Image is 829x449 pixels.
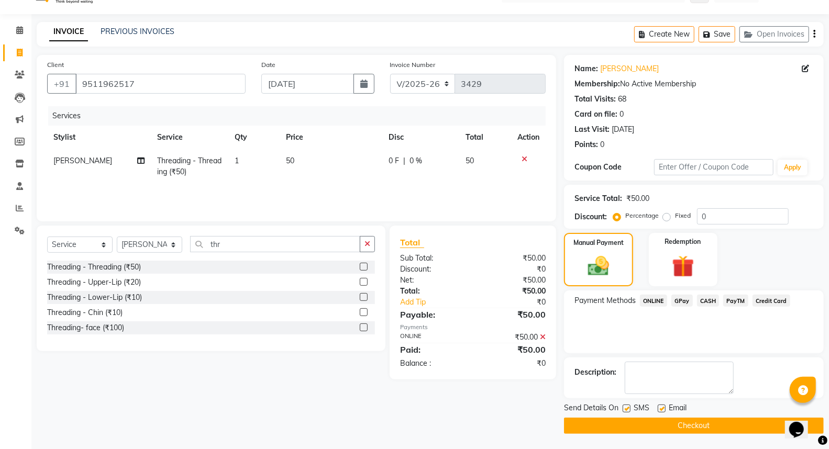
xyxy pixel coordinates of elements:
[392,332,473,343] div: ONLINE
[699,26,735,42] button: Save
[574,63,598,74] div: Name:
[640,295,667,307] span: ONLINE
[75,74,246,94] input: Search by Name/Mobile/Email/Code
[47,74,76,94] button: +91
[157,156,222,176] span: Threading - Threading (₹50)
[400,237,424,248] span: Total
[47,322,124,333] div: Threading- face (₹100)
[48,106,554,126] div: Services
[47,292,142,303] div: Threading - Lower-Lip (₹10)
[392,308,473,321] div: Payable:
[53,156,112,165] span: [PERSON_NAME]
[382,126,459,149] th: Disc
[574,295,636,306] span: Payment Methods
[618,94,626,105] div: 68
[574,109,617,120] div: Card on file:
[235,156,239,165] span: 1
[574,124,610,135] div: Last Visit:
[574,94,616,105] div: Total Visits:
[620,109,624,120] div: 0
[564,418,824,434] button: Checkout
[390,60,436,70] label: Invoice Number
[473,253,554,264] div: ₹50.00
[634,26,694,42] button: Create New
[280,126,382,149] th: Price
[778,160,808,175] button: Apply
[574,78,620,89] div: Membership:
[574,139,598,150] div: Points:
[654,159,773,175] input: Enter Offer / Coupon Code
[473,286,554,297] div: ₹50.00
[459,126,511,149] th: Total
[574,162,654,173] div: Coupon Code
[392,358,473,369] div: Balance :
[665,253,701,280] img: _gift.svg
[574,211,607,222] div: Discount:
[228,126,280,149] th: Qty
[392,297,486,308] a: Add Tip
[785,407,819,439] iframe: chat widget
[473,264,554,275] div: ₹0
[392,275,473,286] div: Net:
[753,295,790,307] span: Credit Card
[392,286,473,297] div: Total:
[739,26,809,42] button: Open Invoices
[574,193,622,204] div: Service Total:
[286,156,294,165] span: 50
[574,78,813,89] div: No Active Membership
[392,343,473,356] div: Paid:
[573,238,624,248] label: Manual Payment
[473,343,554,356] div: ₹50.00
[487,297,554,308] div: ₹0
[403,155,405,166] span: |
[47,60,64,70] label: Client
[389,155,399,166] span: 0 F
[697,295,720,307] span: CASH
[675,211,691,220] label: Fixed
[473,275,554,286] div: ₹50.00
[190,236,360,252] input: Search or Scan
[581,254,616,278] img: _cash.svg
[473,332,554,343] div: ₹50.00
[634,402,649,416] span: SMS
[723,295,748,307] span: PayTM
[392,264,473,275] div: Discount:
[410,155,422,166] span: 0 %
[511,126,546,149] th: Action
[669,402,687,416] span: Email
[49,23,88,41] a: INVOICE
[473,358,554,369] div: ₹0
[625,211,659,220] label: Percentage
[47,126,151,149] th: Stylist
[612,124,634,135] div: [DATE]
[101,27,174,36] a: PREVIOUS INVOICES
[574,367,616,378] div: Description:
[665,237,701,246] label: Redemption
[473,308,554,321] div: ₹50.00
[400,323,546,332] div: Payments
[392,253,473,264] div: Sub Total:
[47,307,123,318] div: Threading - Chin (₹10)
[47,277,141,288] div: Threading - Upper-Lip (₹20)
[466,156,474,165] span: 50
[564,402,618,416] span: Send Details On
[626,193,649,204] div: ₹50.00
[671,295,693,307] span: GPay
[261,60,275,70] label: Date
[600,139,604,150] div: 0
[600,63,659,74] a: [PERSON_NAME]
[151,126,228,149] th: Service
[47,262,141,273] div: Threading - Threading (₹50)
